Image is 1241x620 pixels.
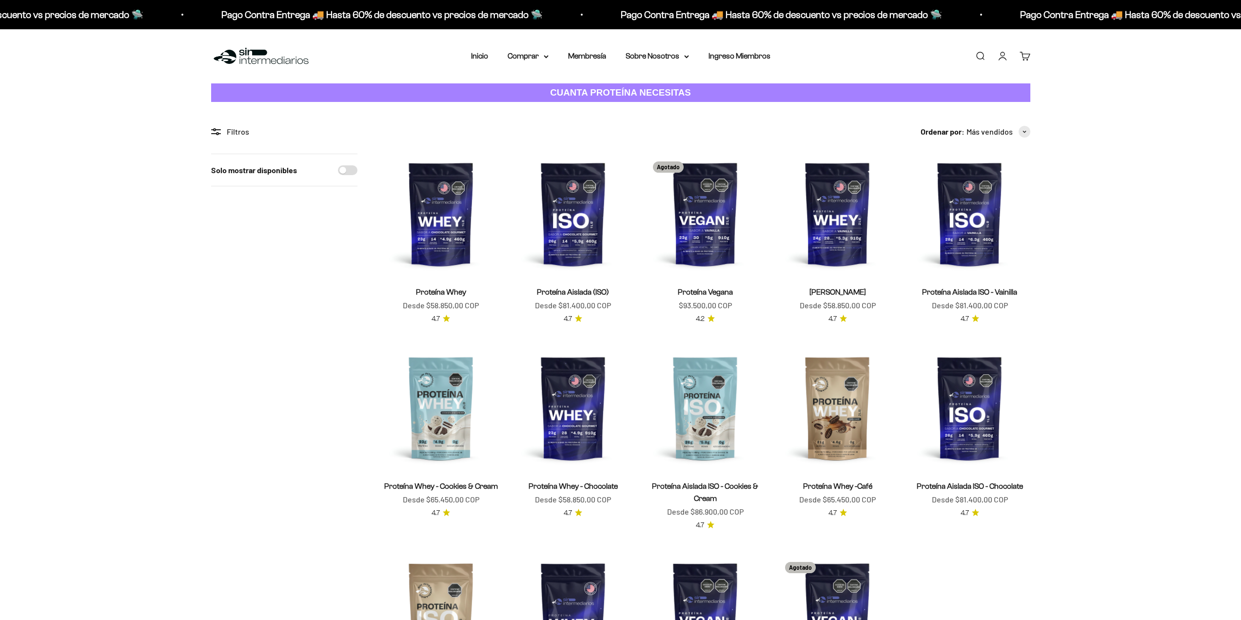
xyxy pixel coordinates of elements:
a: Proteína Aislada ISO - Cookies & Cream [652,482,758,502]
span: Más vendidos [966,125,1013,138]
a: 4.74.7 de 5.0 estrellas [564,508,582,519]
a: Inicio [471,52,488,60]
sale-price: Desde $58.850,00 COP [800,299,876,312]
span: 4.7 [961,314,969,324]
div: Filtros [211,125,357,138]
p: Pago Contra Entrega 🚚 Hasta 60% de descuento vs precios de mercado 🛸 [219,7,540,22]
sale-price: Desde $58.850,00 COP [403,299,479,312]
span: 4.7 [828,314,837,324]
sale-price: Desde $81.400,00 COP [535,299,611,312]
a: 4.74.7 de 5.0 estrellas [828,314,847,324]
sale-price: Desde $65.450,00 COP [403,493,479,506]
a: Proteína Whey -Café [803,482,872,490]
a: Membresía [568,52,606,60]
span: 4.7 [564,314,572,324]
a: CUANTA PROTEÍNA NECESITAS [211,83,1030,102]
a: Proteína Whey - Cookies & Cream [384,482,498,490]
a: Proteína Whey - Chocolate [529,482,618,490]
sale-price: $93.500,00 COP [679,299,732,312]
button: Más vendidos [966,125,1030,138]
strong: CUANTA PROTEÍNA NECESITAS [550,87,691,98]
span: Ordenar por: [921,125,965,138]
sale-price: Desde $81.400,00 COP [932,299,1008,312]
label: Solo mostrar disponibles [211,164,297,177]
a: 4.74.7 de 5.0 estrellas [432,508,450,519]
sale-price: Desde $58.850,00 COP [535,493,611,506]
a: Proteína Vegana [678,288,733,296]
p: Pago Contra Entrega 🚚 Hasta 60% de descuento vs precios de mercado 🛸 [618,7,940,22]
span: 4.7 [961,508,969,519]
a: 4.74.7 de 5.0 estrellas [432,314,450,324]
span: 4.7 [564,508,572,519]
sale-price: Desde $86.900,00 COP [667,505,744,518]
a: 4.24.2 de 5.0 estrellas [696,314,715,324]
a: 4.74.7 de 5.0 estrellas [961,314,979,324]
sale-price: Desde $81.400,00 COP [932,493,1008,506]
a: 4.74.7 de 5.0 estrellas [696,520,714,531]
a: Proteína Aislada (ISO) [537,288,609,296]
a: 4.74.7 de 5.0 estrellas [828,508,847,519]
span: 4.2 [696,314,705,324]
a: Ingreso Miembros [709,52,770,60]
a: 4.74.7 de 5.0 estrellas [564,314,582,324]
span: 4.7 [432,508,440,519]
summary: Sobre Nosotros [626,50,689,62]
span: 4.7 [828,508,837,519]
sale-price: Desde $65.450,00 COP [799,493,876,506]
a: Proteína Aislada ISO - Chocolate [917,482,1023,490]
a: Proteína Aislada ISO - Vainilla [922,288,1017,296]
span: 4.7 [432,314,440,324]
a: [PERSON_NAME] [809,288,866,296]
summary: Comprar [508,50,549,62]
a: Proteína Whey [416,288,466,296]
a: 4.74.7 de 5.0 estrellas [961,508,979,519]
span: 4.7 [696,520,704,531]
